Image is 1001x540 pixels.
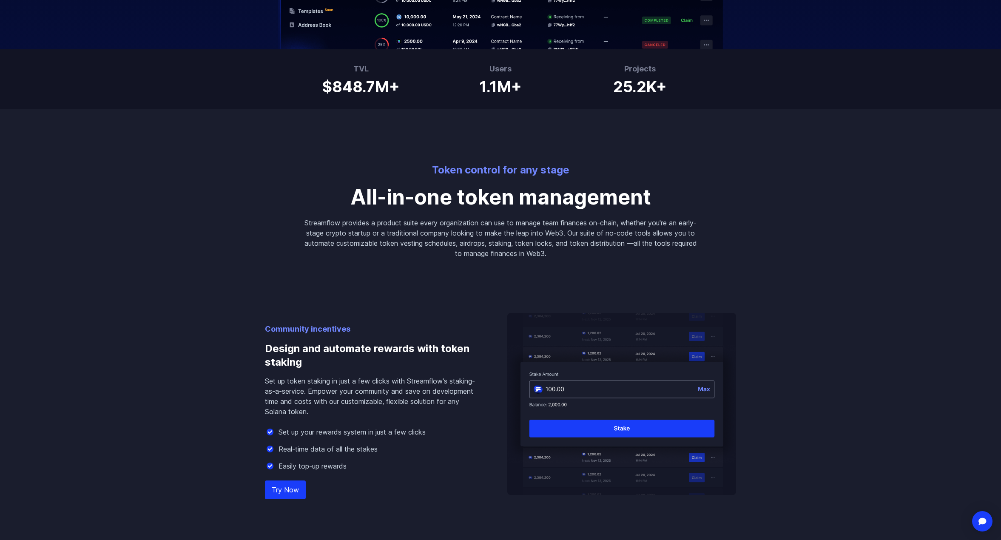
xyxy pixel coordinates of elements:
h1: $848.7M+ [322,75,400,95]
p: Real-time data of all the stakes [279,444,378,454]
p: Set up your rewards system in just a few clicks [279,427,426,437]
p: All-in-one token management [303,187,698,207]
h3: Users [479,63,522,75]
h3: Projects [613,63,667,75]
p: Easily top-up rewards [279,461,347,471]
h3: TVL [322,63,400,75]
a: Try Now [265,480,306,499]
h3: Design and automate rewards with token staking [265,335,480,376]
p: Streamflow provides a product suite every organization can use to manage team finances on-chain, ... [303,218,698,259]
h1: 1.1M+ [479,75,522,95]
p: Set up token staking in just a few clicks with Streamflow's staking-as-a-service. Empower your co... [265,376,480,417]
div: Open Intercom Messenger [972,511,992,531]
img: Design and automate rewards with token staking [507,313,736,495]
p: Token control for any stage [303,163,698,177]
p: Community incentives [265,323,480,335]
h1: 25.2K+ [613,75,667,95]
